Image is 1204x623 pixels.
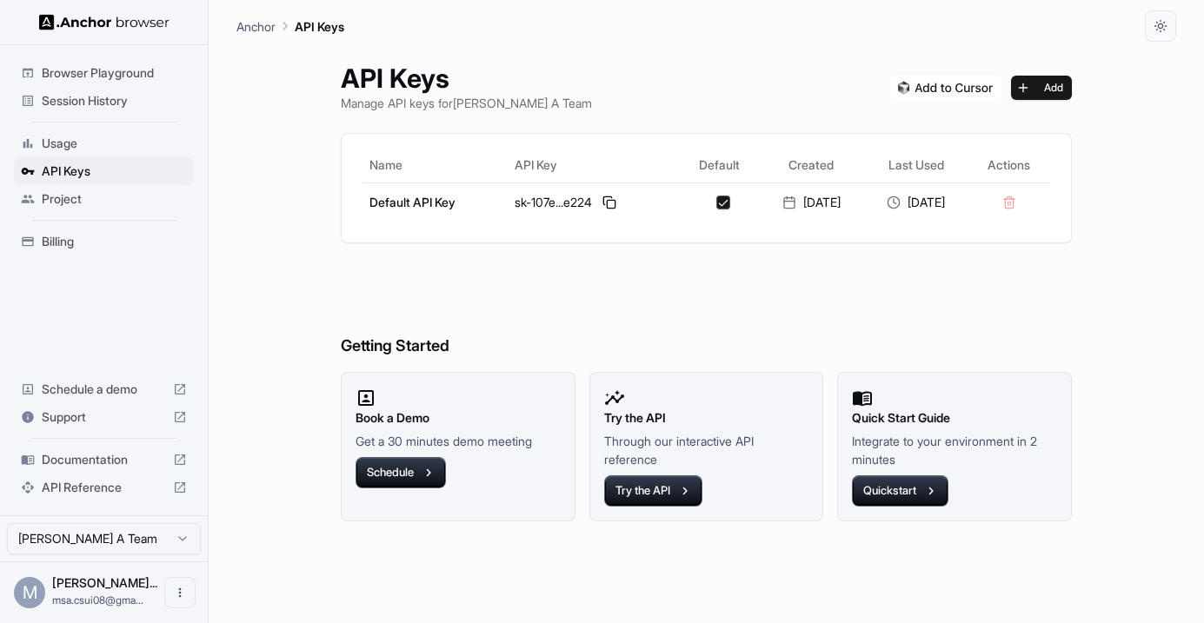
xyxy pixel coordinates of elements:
h2: Quick Start Guide [852,408,1057,427]
p: Anchor [236,17,276,36]
button: Add [1011,76,1072,100]
button: Try the API [604,475,702,507]
button: Open menu [164,577,196,608]
div: Session History [14,87,194,115]
p: Integrate to your environment in 2 minutes [852,432,1057,468]
div: Project [14,185,194,213]
span: Billing [42,233,187,250]
span: Usage [42,135,187,152]
th: Default [680,148,759,182]
span: Documentation [42,451,166,468]
span: Session History [42,92,187,109]
span: API Reference [42,479,166,496]
div: [DATE] [766,194,856,211]
h6: Getting Started [341,264,1072,359]
p: Manage API keys for [PERSON_NAME] A Team [341,94,592,112]
span: Mahdi Syahbana A [52,575,157,590]
div: Usage [14,129,194,157]
button: Schedule [356,457,446,488]
td: Default API Key [363,182,508,222]
img: Anchor Logo [39,14,170,30]
div: Support [14,403,194,431]
p: Through our interactive API reference [604,432,809,468]
span: API Keys [42,162,187,180]
div: Billing [14,228,194,255]
span: Schedule a demo [42,381,166,398]
div: Documentation [14,446,194,474]
p: API Keys [295,17,344,36]
th: Last Used [864,148,968,182]
h2: Try the API [604,408,809,427]
button: Copy API key [599,192,620,213]
span: Project [42,190,187,208]
div: Schedule a demo [14,375,194,403]
div: API Reference [14,474,194,501]
div: API Keys [14,157,194,185]
button: Quickstart [852,475,948,507]
div: sk-107e...e224 [515,192,673,213]
nav: breadcrumb [236,17,344,36]
p: Get a 30 minutes demo meeting [356,432,561,450]
span: msa.csui08@gmail.com [52,593,143,606]
th: Created [759,148,863,182]
div: Browser Playground [14,59,194,87]
th: Name [363,148,508,182]
span: Browser Playground [42,64,187,82]
th: Actions [968,148,1050,182]
h1: API Keys [341,63,592,94]
div: M [14,577,45,608]
div: [DATE] [871,194,961,211]
h2: Book a Demo [356,408,561,427]
img: Add anchorbrowser MCP server to Cursor [891,76,1001,100]
th: API Key [508,148,680,182]
span: Support [42,408,166,426]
